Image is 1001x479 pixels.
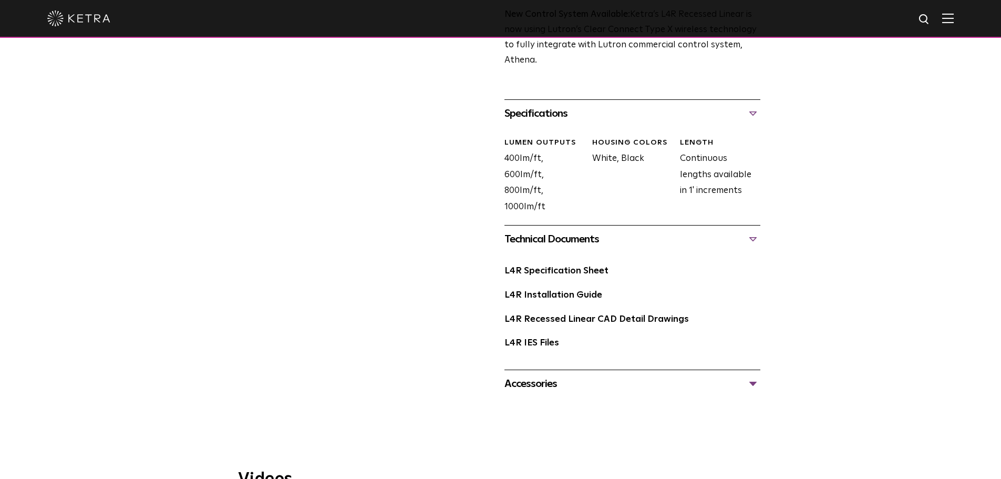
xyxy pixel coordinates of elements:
img: ketra-logo-2019-white [47,11,110,26]
div: White, Black [584,138,672,215]
a: L4R IES Files [504,339,559,348]
div: LUMEN OUTPUTS [504,138,584,148]
a: L4R Specification Sheet [504,267,608,276]
div: 400lm/ft, 600lm/ft, 800lm/ft, 1000lm/ft [497,138,584,215]
div: LENGTH [680,138,760,148]
div: Accessories [504,375,760,392]
img: search icon [918,13,931,26]
div: HOUSING COLORS [592,138,672,148]
a: L4R Installation Guide [504,291,602,300]
img: Hamburger%20Nav.svg [942,13,954,23]
div: Specifications [504,105,760,122]
a: L4R Recessed Linear CAD Detail Drawings [504,315,689,324]
div: Technical Documents [504,231,760,248]
div: Continuous lengths available in 1' increments [672,138,760,215]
